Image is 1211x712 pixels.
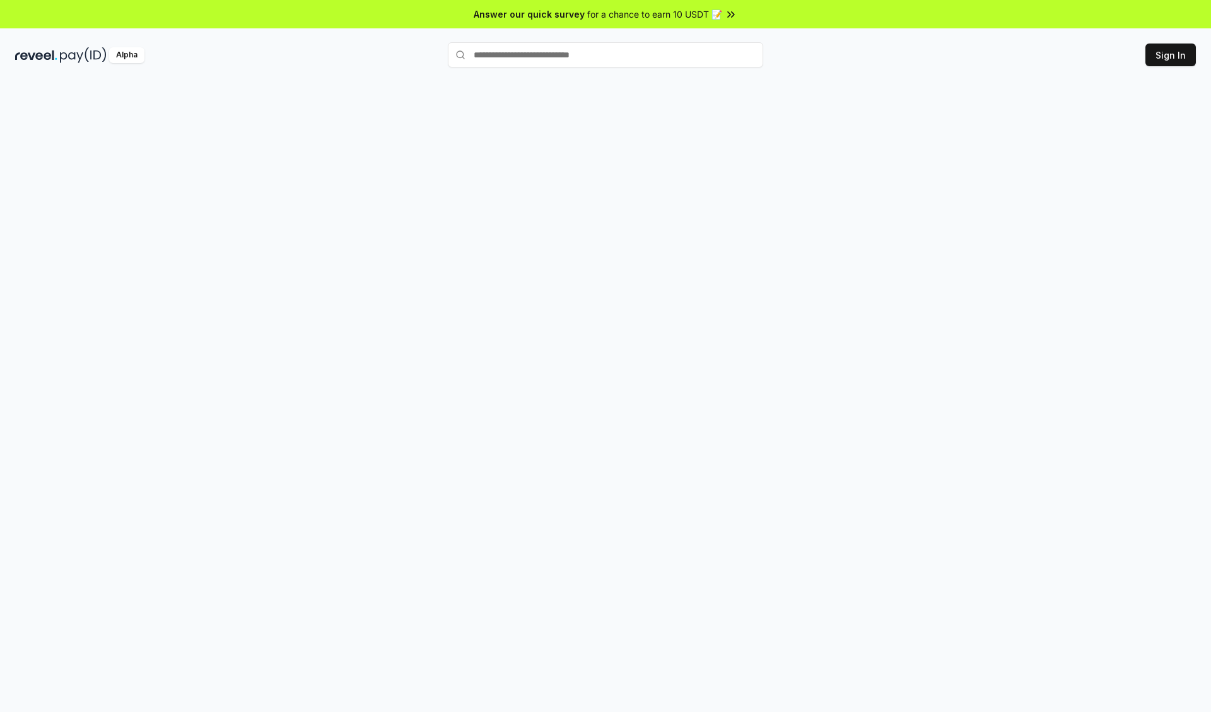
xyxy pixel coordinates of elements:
button: Sign In [1145,44,1196,66]
span: Answer our quick survey [474,8,585,21]
span: for a chance to earn 10 USDT 📝 [587,8,722,21]
img: pay_id [60,47,107,63]
img: reveel_dark [15,47,57,63]
div: Alpha [109,47,144,63]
